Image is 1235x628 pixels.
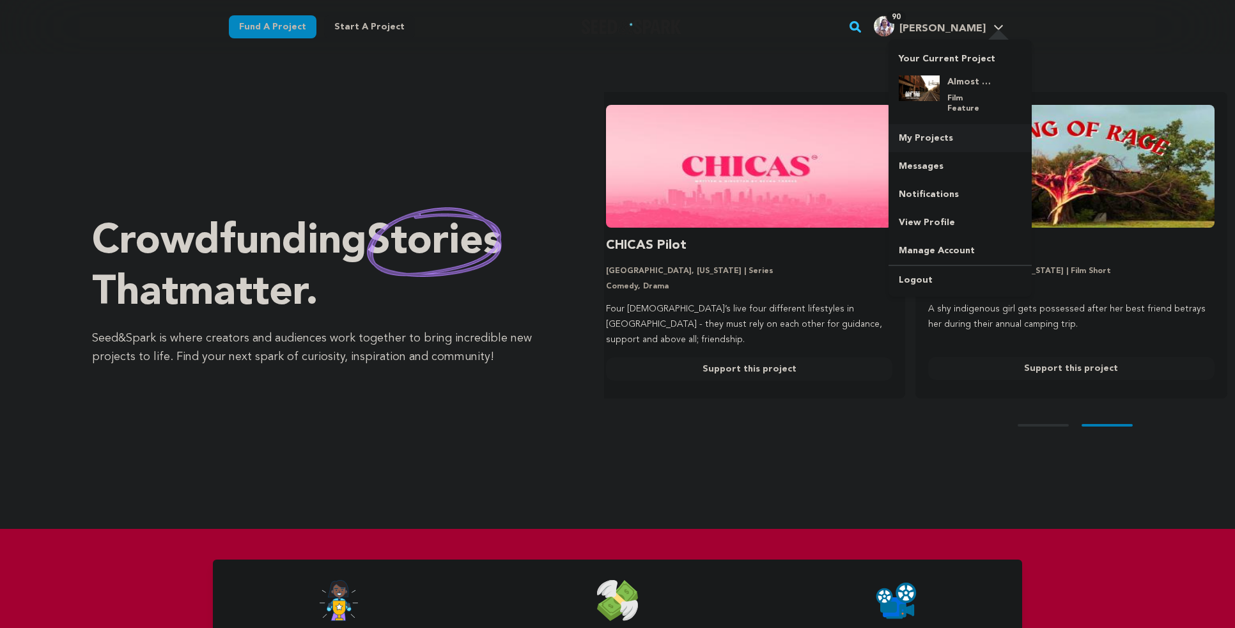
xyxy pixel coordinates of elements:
img: Seed&Spark Money Raised Icon [597,580,638,621]
a: Support this project [606,357,892,381]
a: My Projects [889,124,1032,152]
div: Jillian H.'s Profile [874,16,986,36]
h3: CHICAS Pilot [606,235,687,256]
img: hand sketched image [367,207,502,277]
img: e6048059133bf679.jpg [899,75,940,101]
p: [GEOGRAPHIC_DATA], [US_STATE] | Film Short [928,266,1215,276]
p: Your Current Project [899,47,1021,65]
a: Messages [889,152,1032,180]
img: Coming of Rage image [928,105,1215,228]
a: Your Current Project Almost Ghost Town Film Feature [899,47,1021,124]
span: matter [178,273,306,314]
a: Manage Account [889,237,1032,265]
p: Film Feature [947,93,993,114]
span: [PERSON_NAME] [899,24,986,34]
span: 90 [887,11,906,24]
p: Comedy, Drama [606,281,892,292]
p: Four [DEMOGRAPHIC_DATA]’s live four different lifestyles in [GEOGRAPHIC_DATA] - they must rely on... [606,302,892,347]
img: CHICAS Pilot image [606,105,892,228]
a: Seed&Spark Homepage [581,19,681,35]
a: Start a project [324,15,415,38]
p: A shy indigenous girl gets possessed after her best friend betrays her during their annual campin... [928,302,1215,333]
a: Fund a project [229,15,316,38]
p: Horror, Nature [928,281,1215,292]
img: Seed&Spark Logo Dark Mode [581,19,681,35]
img: Seed&Spark Success Rate Icon [319,580,359,621]
img: Seed&Spark Projects Created Icon [876,580,917,621]
a: Logout [889,266,1032,294]
p: Seed&Spark is where creators and audiences work together to bring incredible new projects to life... [92,329,553,366]
a: Support this project [928,357,1215,380]
h4: Almost Ghost Town [947,75,993,88]
a: Jillian H.'s Profile [871,13,1006,36]
p: Crowdfunding that . [92,217,553,319]
a: Notifications [889,180,1032,208]
a: View Profile [889,208,1032,237]
p: [GEOGRAPHIC_DATA], [US_STATE] | Series [606,266,892,276]
span: Jillian H.'s Profile [871,13,1006,40]
img: 335b6d63e9f535f0.jpg [874,16,894,36]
